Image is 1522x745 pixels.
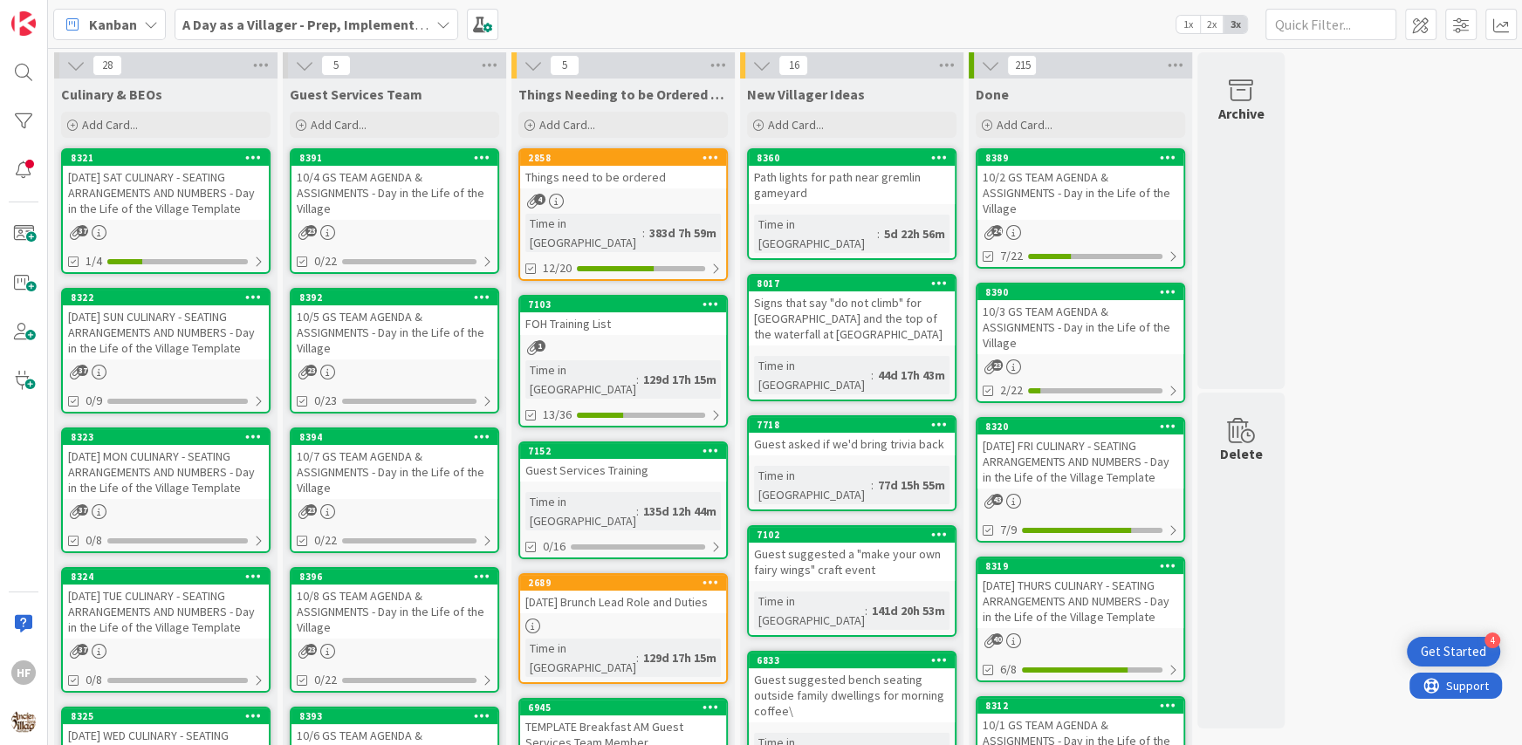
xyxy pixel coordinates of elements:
span: 4 [534,194,545,205]
div: 8360 [757,152,955,164]
div: 6833 [757,654,955,666]
div: 10/2 GS TEAM AGENDA & ASSIGNMENTS - Day in the Life of the Village [977,166,1183,220]
span: 23 [305,644,317,655]
span: : [642,223,645,243]
span: 23 [305,365,317,376]
span: 37 [77,504,88,516]
div: 7102Guest suggested a "make your own fairy wings" craft event [749,527,955,581]
div: 8390 [985,286,1183,298]
div: 8393 [291,708,497,724]
div: Signs that say "do not climb" for [GEOGRAPHIC_DATA] and the top of the waterfall at [GEOGRAPHIC_D... [749,291,955,345]
div: Open Get Started checklist, remaining modules: 4 [1407,637,1500,666]
div: 2858 [520,150,726,166]
div: Things need to be ordered [520,166,726,188]
div: 8017Signs that say "do not climb" for [GEOGRAPHIC_DATA] and the top of the waterfall at [GEOGRAPH... [749,276,955,345]
div: [DATE] SAT CULINARY - SEATING ARRANGEMENTS AND NUMBERS - Day in the Life of the Village Template [63,166,269,220]
div: 7152Guest Services Training [520,443,726,482]
div: 129d 17h 15m [639,370,721,389]
span: 24 [991,225,1003,236]
span: Culinary & BEOs [61,85,162,103]
span: New Villager Ideas [747,85,865,103]
span: 37 [77,365,88,376]
div: 8323 [63,429,269,445]
div: Guest Services Training [520,459,726,482]
div: 8324 [71,571,269,583]
span: 12/20 [543,259,572,277]
div: 141d 20h 53m [867,601,950,620]
div: 7103 [528,298,726,311]
div: 6833Guest suggested bench seating outside family dwellings for morning coffee\ [749,653,955,722]
div: Time in [GEOGRAPHIC_DATA] [754,466,871,504]
div: 8321 [71,152,269,164]
div: 8392 [299,291,497,304]
span: 0/16 [543,537,566,556]
div: 7152 [528,445,726,457]
div: 4 [1484,632,1500,648]
div: 6945 [528,701,726,714]
div: Time in [GEOGRAPHIC_DATA] [525,639,636,677]
div: 2689 [528,577,726,589]
span: Things Needing to be Ordered - PUT IN CARD, Don't make new card [518,85,728,103]
span: 1/4 [86,252,102,270]
span: 7/9 [1000,521,1017,539]
span: 0/22 [314,671,337,689]
div: 7718 [757,419,955,431]
div: 8394 [299,431,497,443]
span: 7/22 [1000,247,1023,265]
span: Done [976,85,1009,103]
div: [DATE] SUN CULINARY - SEATING ARRANGEMENTS AND NUMBERS - Day in the Life of the Village Template [63,305,269,359]
div: 8389 [985,152,1183,164]
div: Time in [GEOGRAPHIC_DATA] [754,215,877,253]
div: 8390 [977,284,1183,300]
div: 8320 [985,420,1183,433]
div: 7102 [757,529,955,541]
span: 23 [305,225,317,236]
div: Delete [1220,443,1263,464]
div: 135d 12h 44m [639,502,721,521]
div: 10/5 GS TEAM AGENDA & ASSIGNMENTS - Day in the Life of the Village [291,305,497,359]
span: 1 [534,340,545,352]
div: 8017 [749,276,955,291]
span: 215 [1007,55,1037,76]
span: 0/23 [314,392,337,410]
div: Time in [GEOGRAPHIC_DATA] [525,360,636,399]
div: 8321[DATE] SAT CULINARY - SEATING ARRANGEMENTS AND NUMBERS - Day in the Life of the Village Template [63,150,269,220]
div: 10/8 GS TEAM AGENDA & ASSIGNMENTS - Day in the Life of the Village [291,584,497,639]
div: 2689[DATE] Brunch Lead Role and Duties [520,575,726,613]
div: Guest suggested a "make your own fairy wings" craft event [749,543,955,581]
span: 16 [778,55,808,76]
span: 6/8 [1000,660,1017,679]
div: 8325 [63,708,269,724]
div: 44d 17h 43m [874,366,950,385]
div: 7103 [520,297,726,312]
div: 839210/5 GS TEAM AGENDA & ASSIGNMENTS - Day in the Life of the Village [291,290,497,359]
span: 37 [77,644,88,655]
div: 8320[DATE] FRI CULINARY - SEATING ARRANGEMENTS AND NUMBERS - Day in the Life of the Village Template [977,419,1183,489]
div: 8391 [291,150,497,166]
div: [DATE] TUE CULINARY - SEATING ARRANGEMENTS AND NUMBERS - Day in the Life of the Village Template [63,584,269,639]
div: 2858Things need to be ordered [520,150,726,188]
div: 10/4 GS TEAM AGENDA & ASSIGNMENTS - Day in the Life of the Village [291,166,497,220]
div: 8319 [977,558,1183,574]
span: Add Card... [311,117,367,133]
div: 8324 [63,569,269,584]
div: 839610/8 GS TEAM AGENDA & ASSIGNMENTS - Day in the Life of the Village [291,569,497,639]
div: 8320 [977,419,1183,434]
span: 0/8 [86,671,102,689]
div: 2858 [528,152,726,164]
div: Archive [1218,103,1265,124]
div: 7718 [749,417,955,433]
span: Add Card... [82,117,138,133]
div: 8017 [757,277,955,290]
div: 8319 [985,560,1183,572]
div: HF [11,660,36,685]
div: 8325 [71,710,269,722]
div: FOH Training List [520,312,726,335]
span: 0/8 [86,531,102,550]
div: [DATE] THURS CULINARY - SEATING ARRANGEMENTS AND NUMBERS - Day in the Life of the Village Template [977,574,1183,628]
div: 839010/3 GS TEAM AGENDA & ASSIGNMENTS - Day in the Life of the Village [977,284,1183,354]
div: 8324[DATE] TUE CULINARY - SEATING ARRANGEMENTS AND NUMBERS - Day in the Life of the Village Template [63,569,269,639]
input: Quick Filter... [1265,9,1396,40]
div: [DATE] MON CULINARY - SEATING ARRANGEMENTS AND NUMBERS - Day in the Life of the Village Template [63,445,269,499]
div: 8322[DATE] SUN CULINARY - SEATING ARRANGEMENTS AND NUMBERS - Day in the Life of the Village Template [63,290,269,359]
